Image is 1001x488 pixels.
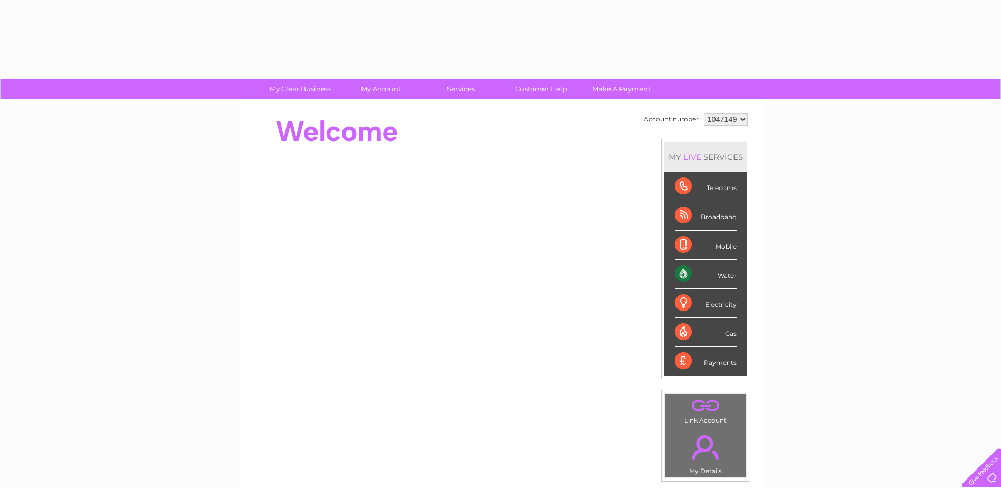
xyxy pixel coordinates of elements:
[675,172,737,201] div: Telecoms
[675,289,737,318] div: Electricity
[675,260,737,289] div: Water
[641,110,701,128] td: Account number
[417,79,504,99] a: Services
[257,79,344,99] a: My Clear Business
[337,79,424,99] a: My Account
[675,231,737,260] div: Mobile
[675,347,737,376] div: Payments
[665,393,747,427] td: Link Account
[675,201,737,230] div: Broadband
[578,79,665,99] a: Make A Payment
[681,152,703,162] div: LIVE
[675,318,737,347] div: Gas
[664,142,747,172] div: MY SERVICES
[498,79,585,99] a: Customer Help
[668,429,743,466] a: .
[665,426,747,478] td: My Details
[668,397,743,415] a: .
